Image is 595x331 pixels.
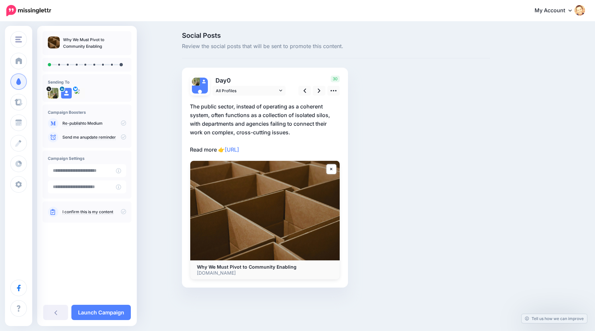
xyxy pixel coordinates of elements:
[61,88,72,99] img: user_default_image.png
[212,86,286,96] a: All Profiles
[192,78,200,86] img: pA-qi3WN-1146.jpg
[48,156,126,161] h4: Campaign Settings
[225,146,239,153] a: [URL]
[48,88,58,99] img: pA-qi3WN-1146.jpg
[48,80,126,85] h4: Sending To
[48,110,126,115] h4: Campaign Boosters
[197,264,297,270] b: Why We Must Pivot to Community Enabling
[197,270,333,276] p: [DOMAIN_NAME]
[15,36,22,42] img: menu.png
[182,32,490,39] span: Social Posts
[200,78,208,86] img: user_default_image.png
[528,3,585,19] a: My Account
[6,5,51,16] img: Missinglettr
[62,134,126,140] p: Send me an
[227,77,231,84] span: 0
[182,42,490,51] span: Review the social posts that will be sent to promote this content.
[85,135,116,140] a: update reminder
[192,86,208,101] img: user_default_image.png
[212,76,287,85] p: Day
[190,102,340,154] p: The public sector, instead of operating as a coherent system, often functions as a collection of ...
[62,209,113,215] a: I confirm this is my content
[331,76,340,82] span: 30
[190,161,340,260] img: Why We Must Pivot to Community Enabling
[62,121,83,126] a: Re-publish
[63,36,126,50] p: Why We Must Pivot to Community Enabling
[62,120,126,126] p: to Medium
[216,87,278,94] span: All Profiles
[522,314,587,323] a: Tell us how we can improve
[48,36,60,48] img: c5d20e76d8ad7741200e548c4532290a_thumb.jpg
